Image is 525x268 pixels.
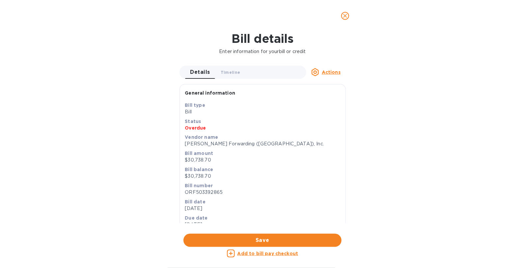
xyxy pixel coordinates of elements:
button: Save [183,234,342,247]
p: $30,738.70 [185,157,340,164]
span: Timeline [221,69,240,76]
p: ORF503392865 [185,189,340,196]
b: Bill type [185,103,205,108]
button: close [337,8,353,24]
b: Bill balance [185,167,213,172]
span: Save [189,236,336,244]
p: [DATE] [185,221,340,228]
b: Bill amount [185,151,213,156]
b: Vendor name [185,134,218,140]
p: Overdue [185,125,340,131]
h1: Bill details [5,32,520,45]
p: [PERSON_NAME] Forwarding ([GEOGRAPHIC_DATA]), Inc. [185,140,340,147]
b: Due date [185,215,208,221]
b: Status [185,119,201,124]
u: Add to bill pay checkout [237,251,298,256]
b: Bill date [185,199,206,204]
p: [DATE] [185,205,340,212]
p: Bill [185,108,340,115]
b: General information [185,90,235,96]
p: Enter information for your bill or credit [5,48,520,55]
u: Actions [322,70,341,75]
b: Bill number [185,183,213,188]
span: Details [190,68,210,77]
p: $30,738.70 [185,173,340,180]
